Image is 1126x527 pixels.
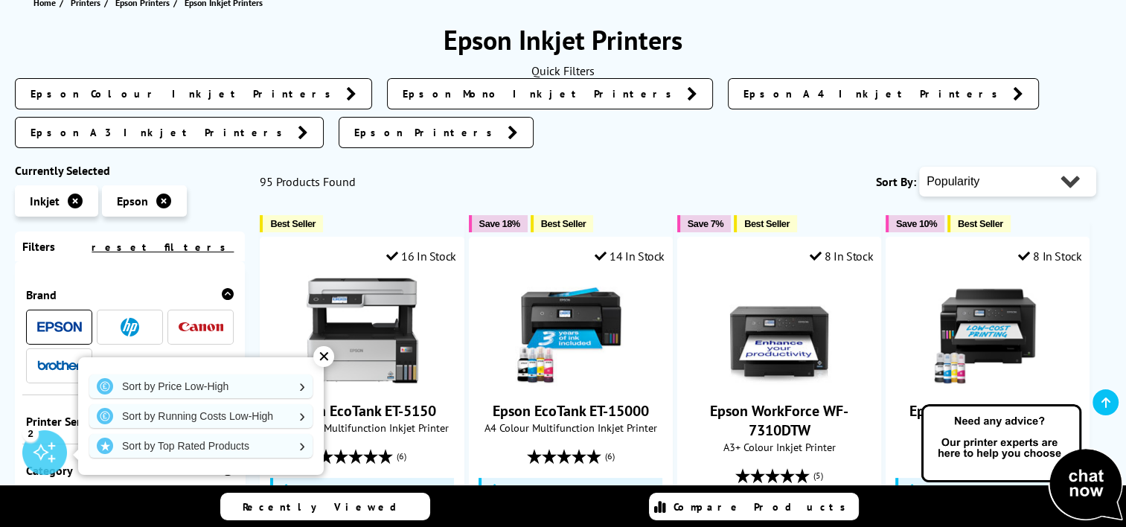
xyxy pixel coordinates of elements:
a: Epson EcoTank ET-15000 [493,401,649,421]
a: Epson EcoTank ET-5150 [288,401,436,421]
a: Canon [179,318,223,336]
a: Epson A3 Inkjet Printers [15,117,324,148]
span: Epson Colour Inkjet Printers [31,86,339,101]
div: Printer Series [26,414,234,429]
button: Save 18% [469,215,528,232]
span: Best Seller [270,218,316,229]
span: Best Seller [744,218,790,229]
button: Best Seller [734,215,797,232]
img: Epson WorkForce WF-7310DTW [723,275,835,386]
span: Compare Products [674,500,854,514]
a: Epson Colour Inkjet Printers [15,78,372,109]
span: Free 5 Year Warranty [295,483,389,495]
div: Brand [26,287,234,302]
span: A4 Colour Multifunction Inkjet Printer [477,421,665,435]
span: 95 Products Found [260,174,356,189]
a: Epson [37,318,82,336]
span: Epson A4 Inkjet Printers [743,86,1005,101]
div: Currently Selected [15,163,245,178]
button: Save 10% [886,215,944,232]
button: Best Seller [947,215,1011,232]
span: Epson Printers [354,125,500,140]
div: ✕ [313,346,334,367]
div: 2 [22,425,39,441]
a: Epson EcoTank ET-16150 [932,374,1043,389]
img: Epson EcoTank ET-5150 [307,275,418,386]
span: Epson Mono Inkjet Printers [403,86,679,101]
div: 8 In Stock [1018,249,1082,263]
span: A3+ Colour Inkjet Printer [685,440,873,454]
span: (6) [605,442,615,470]
img: HP [121,318,139,336]
span: Best Seller [958,218,1003,229]
span: Best Seller [541,218,586,229]
img: Canon [179,322,223,332]
button: Best Seller [531,215,594,232]
span: Sort By: [876,174,916,189]
a: reset filters [92,240,234,254]
a: Epson EcoTank ET-16150 [909,401,1066,421]
img: Open Live Chat window [918,402,1126,524]
a: Epson EcoTank ET-5150 [307,374,418,389]
span: Save 18% [479,218,520,229]
a: HP [108,318,153,336]
a: Epson EcoTank ET-15000 [515,374,627,389]
img: Epson [37,322,82,333]
span: Save 7% [688,218,723,229]
a: Epson A4 Inkjet Printers [728,78,1039,109]
h1: Epson Inkjet Printers [15,22,1111,57]
a: Brother [37,357,82,375]
button: Best Seller [260,215,323,232]
a: Epson Printers [339,117,534,148]
div: 16 In Stock [386,249,456,263]
div: 8 In Stock [810,249,874,263]
span: Inkjet [30,194,60,208]
a: Sort by Price Low-High [89,374,313,398]
a: Epson WorkForce WF-7310DTW [710,401,848,440]
span: A3+ Colour Inkjet Printer [894,421,1081,435]
span: Save 10% [896,218,937,229]
img: Brother [37,360,82,371]
span: (5) [813,461,823,490]
button: Save 7% [677,215,731,232]
span: A4 Colour Multifunction Inkjet Printer [268,421,455,435]
span: Filters [22,239,55,254]
a: Epson WorkForce WF-7310DTW [723,374,835,389]
span: Free 5 Year Warranty [503,483,598,495]
a: Compare Products [649,493,859,520]
a: Sort by Top Rated Products [89,434,313,458]
span: Recently Viewed [243,500,412,514]
a: Recently Viewed [220,493,430,520]
span: Epson [117,194,148,208]
div: 14 In Stock [595,249,665,263]
img: Epson EcoTank ET-15000 [515,275,627,386]
a: Sort by Running Costs Low-High [89,404,313,428]
span: Epson A3 Inkjet Printers [31,125,290,140]
div: Quick Filters [15,63,1111,78]
img: Epson EcoTank ET-16150 [932,275,1043,386]
span: (6) [397,442,406,470]
a: Epson Mono Inkjet Printers [387,78,713,109]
